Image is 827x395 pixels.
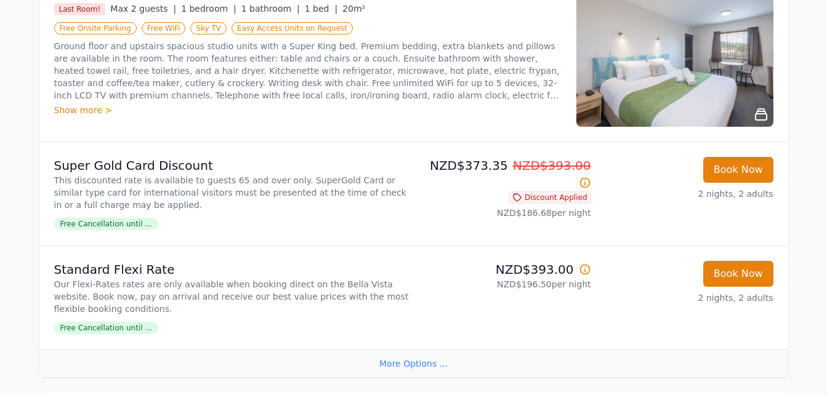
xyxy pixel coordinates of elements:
[601,292,773,304] p: 2 nights, 2 adults
[54,261,409,278] p: Standard Flexi Rate
[54,218,158,230] span: Free Cancellation until ...
[54,3,106,15] span: Last Room!
[190,22,227,34] span: Sky TV
[703,157,773,183] button: Book Now
[39,349,788,377] div: More Options ...
[54,104,562,116] div: Show more >
[54,40,562,102] p: Ground floor and upstairs spacious studio units with a Super King bed. Premium bedding, extra bla...
[110,4,176,14] span: Max 2 guests |
[54,278,409,315] p: Our Flexi-Rates rates are only available when booking direct on the Bella Vista website. Book now...
[419,278,591,290] p: NZD$196.50 per night
[305,4,337,14] span: 1 bed |
[703,261,773,287] button: Book Now
[54,157,409,174] p: Super Gold Card Discount
[419,207,591,219] p: NZD$186.68 per night
[54,22,137,34] span: Free Onsite Parking
[142,22,186,34] span: Free WiFi
[181,4,236,14] span: 1 bedroom |
[241,4,300,14] span: 1 bathroom |
[342,4,365,14] span: 20m²
[54,174,409,211] p: This discounted rate is available to guests 65 and over only. SuperGold Card or similar type card...
[601,188,773,200] p: 2 nights, 2 adults
[509,191,591,204] span: Discount Applied
[513,158,591,173] span: NZD$393.00
[419,261,591,278] p: NZD$393.00
[54,322,158,334] span: Free Cancellation until ...
[232,22,353,34] span: Easy Access Units on Request
[419,157,591,191] p: NZD$373.35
